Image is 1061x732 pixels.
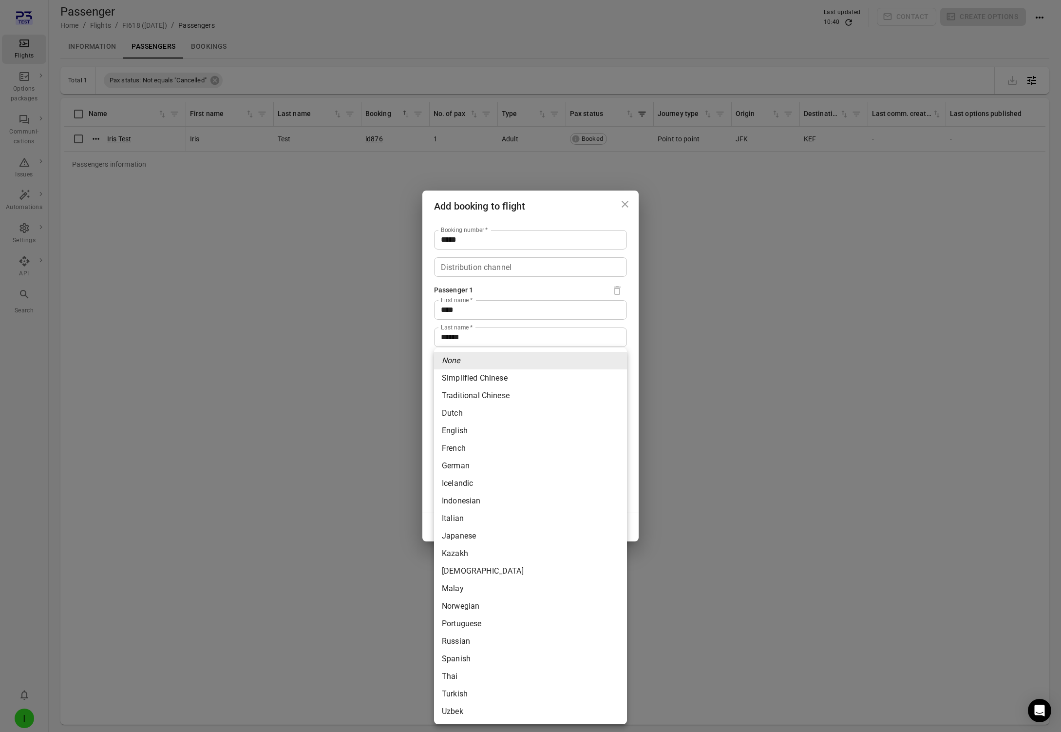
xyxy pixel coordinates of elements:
[434,475,627,492] li: Icelandic
[434,387,627,405] li: Traditional Chinese
[434,422,627,440] li: English
[434,633,627,650] li: Russian
[434,440,627,457] li: French
[434,457,627,475] li: German
[434,615,627,633] li: Portuguese
[434,492,627,510] li: Indonesian
[434,668,627,685] li: Thai
[434,562,627,580] li: [DEMOGRAPHIC_DATA]
[434,405,627,422] li: Dutch
[1028,699,1051,722] div: Open Intercom Messenger
[442,355,460,366] em: None
[434,545,627,562] li: Kazakh
[434,703,627,720] li: Uzbek
[434,510,627,527] li: Italian
[434,650,627,668] li: Spanish
[434,580,627,597] li: Malay
[434,527,627,545] li: Japanese
[434,597,627,615] li: Norwegian
[434,685,627,703] li: Turkish
[434,369,627,387] li: Simplified Chinese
